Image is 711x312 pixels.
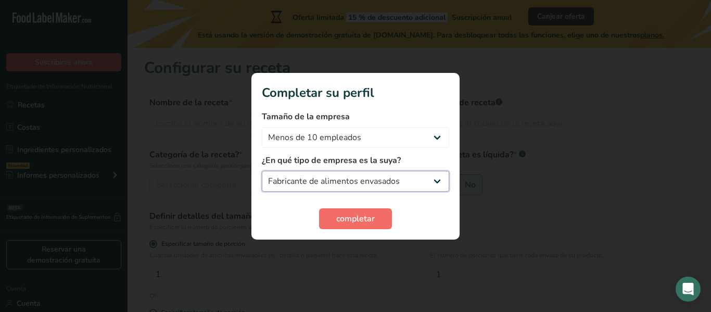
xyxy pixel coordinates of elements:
[676,277,701,302] div: Abrir Intercom Messenger
[262,111,350,122] font: Tamaño de la empresa
[319,208,392,229] button: completar
[262,155,401,166] font: ¿En qué tipo de empresa es la suya?
[336,213,375,224] font: completar
[262,84,374,101] font: Completar su perfil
